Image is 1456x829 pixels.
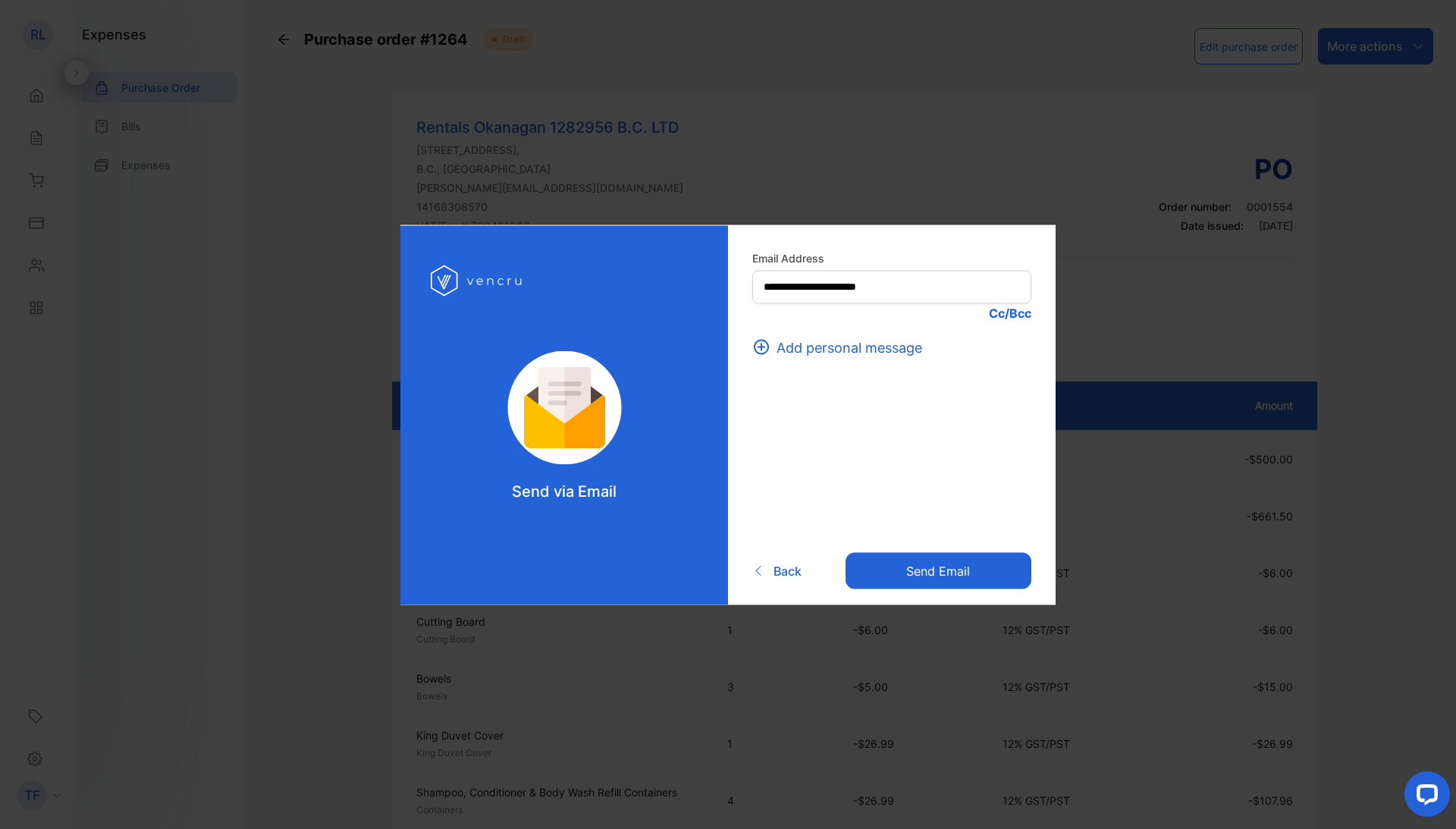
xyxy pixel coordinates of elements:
iframe: LiveChat chat widget [1392,765,1456,829]
p: Cc/Bcc [752,303,1031,322]
img: log [431,256,526,305]
p: Send via Email [512,479,617,502]
span: Back [773,562,802,580]
button: Add personal message [752,337,931,357]
label: Email Address [752,250,1031,265]
button: Send email [846,553,1031,589]
span: Add personal message [777,337,922,357]
img: log [487,350,642,464]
